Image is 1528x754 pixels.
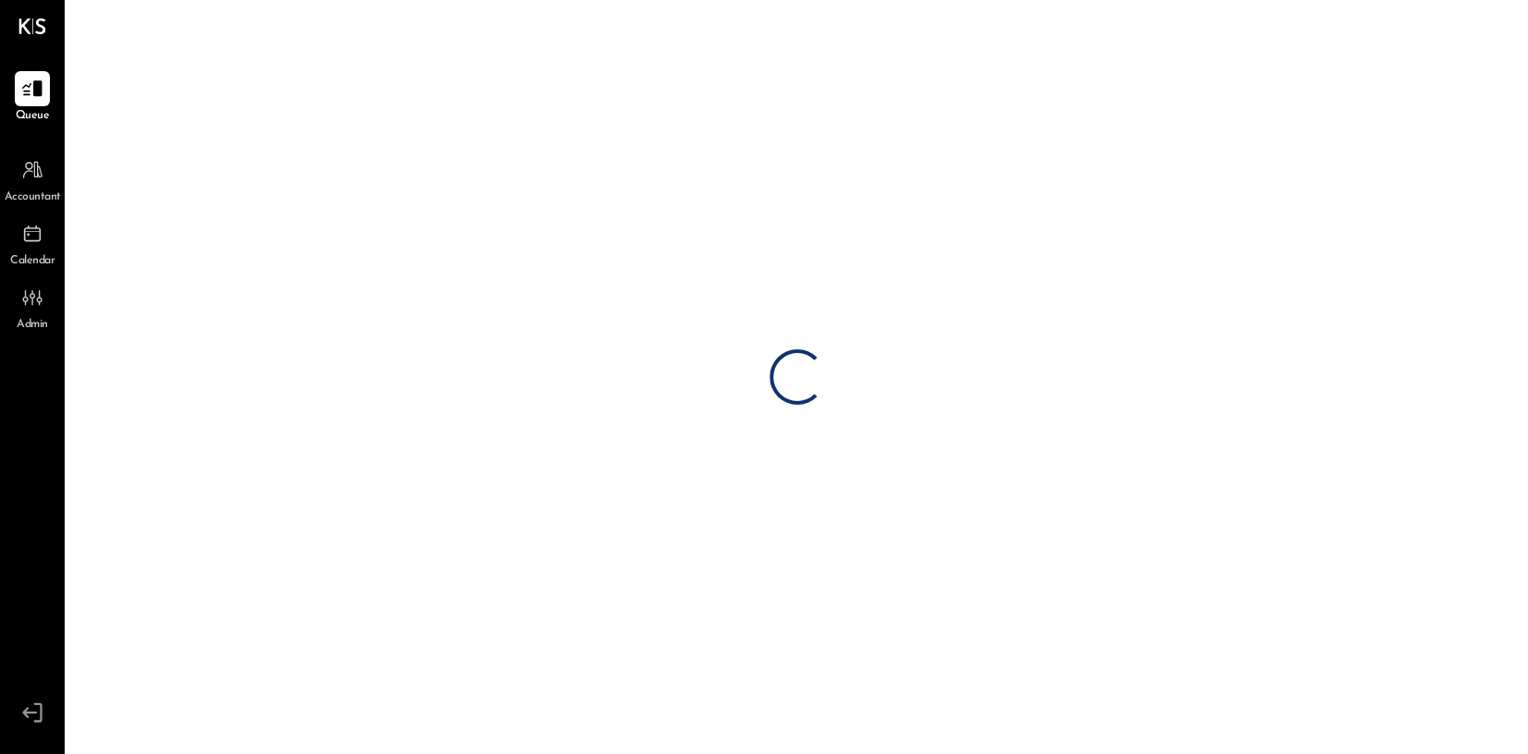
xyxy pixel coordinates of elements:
span: Calendar [10,253,55,270]
a: Calendar [1,216,64,270]
a: Admin [1,280,64,334]
a: Queue [1,71,64,125]
span: Queue [16,108,50,125]
span: Accountant [5,189,61,206]
span: Admin [17,317,48,334]
a: Accountant [1,152,64,206]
